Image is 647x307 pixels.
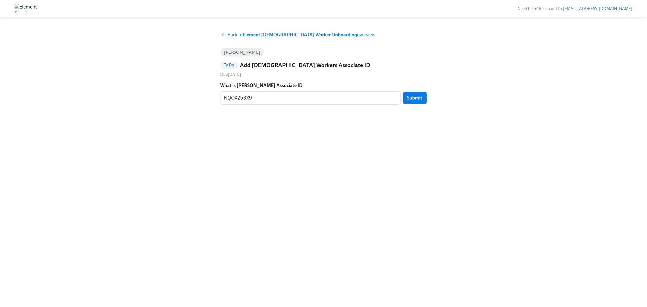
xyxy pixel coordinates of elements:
[517,6,632,11] span: Need help? Reach out to
[221,63,238,67] span: To Do
[221,50,264,55] span: [PERSON_NAME]
[15,4,39,13] img: Element Biosciences
[407,95,423,101] span: Submit
[221,82,427,89] label: What is [PERSON_NAME] Associate ID
[224,94,397,102] textarea: NQOX253X9
[563,6,632,11] a: [EMAIL_ADDRESS][DOMAIN_NAME]
[221,32,427,38] a: Back toElement [DEMOGRAPHIC_DATA] Worker Onboardingoverview
[221,72,241,77] span: Monday, August 18th 2025, 9:00 am
[240,61,370,69] h5: Add [DEMOGRAPHIC_DATA] Workers Associate ID
[228,32,376,38] span: Back to overview
[243,32,357,38] strong: Element [DEMOGRAPHIC_DATA] Worker Onboarding
[403,92,427,104] button: Submit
